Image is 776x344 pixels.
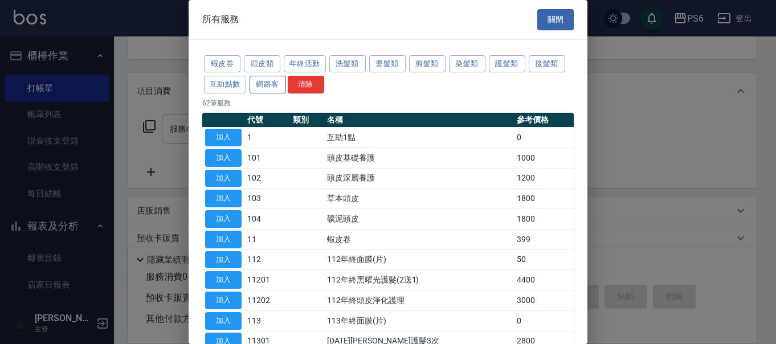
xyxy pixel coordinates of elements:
[244,249,290,270] td: 112
[284,55,326,73] button: 年終活動
[244,310,290,331] td: 113
[205,292,242,309] button: 加入
[537,9,574,30] button: 關閉
[324,270,514,290] td: 112年終黑曜光護髮(2送1)
[514,168,574,189] td: 1200
[324,229,514,249] td: 蝦皮卷
[244,189,290,209] td: 103
[514,229,574,249] td: 399
[244,290,290,311] td: 11202
[324,113,514,128] th: 名稱
[324,189,514,209] td: 草本頭皮
[489,55,525,73] button: 護髮類
[204,55,240,73] button: 蝦皮券
[205,271,242,289] button: 加入
[244,113,290,128] th: 代號
[204,76,246,93] button: 互助點數
[514,249,574,270] td: 50
[514,209,574,230] td: 1800
[205,190,242,207] button: 加入
[205,251,242,269] button: 加入
[529,55,565,73] button: 接髮類
[514,128,574,148] td: 0
[205,231,242,248] button: 加入
[290,113,325,128] th: 類別
[205,312,242,330] button: 加入
[288,76,324,93] button: 清除
[409,55,446,73] button: 剪髮類
[514,189,574,209] td: 1800
[244,128,290,148] td: 1
[205,210,242,228] button: 加入
[324,209,514,230] td: 礦泥頭皮
[324,249,514,270] td: 112年終面膜(片)
[514,113,574,128] th: 參考價格
[244,168,290,189] td: 102
[244,229,290,249] td: 11
[244,148,290,168] td: 101
[514,310,574,331] td: 0
[324,148,514,168] td: 頭皮基礎養護
[329,55,366,73] button: 洗髮類
[324,128,514,148] td: 互助1點
[250,76,286,93] button: 網路客
[202,14,239,25] span: 所有服務
[324,290,514,311] td: 112年終頭皮淨化護理
[514,148,574,168] td: 1000
[514,290,574,311] td: 3000
[369,55,406,73] button: 燙髮類
[202,98,574,108] p: 62 筆服務
[514,270,574,290] td: 4400
[449,55,485,73] button: 染髮類
[205,129,242,146] button: 加入
[244,209,290,230] td: 104
[244,55,280,73] button: 頭皮類
[324,310,514,331] td: 113年終面膜(片)
[244,270,290,290] td: 11201
[205,149,242,167] button: 加入
[205,170,242,187] button: 加入
[324,168,514,189] td: 頭皮深層養護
